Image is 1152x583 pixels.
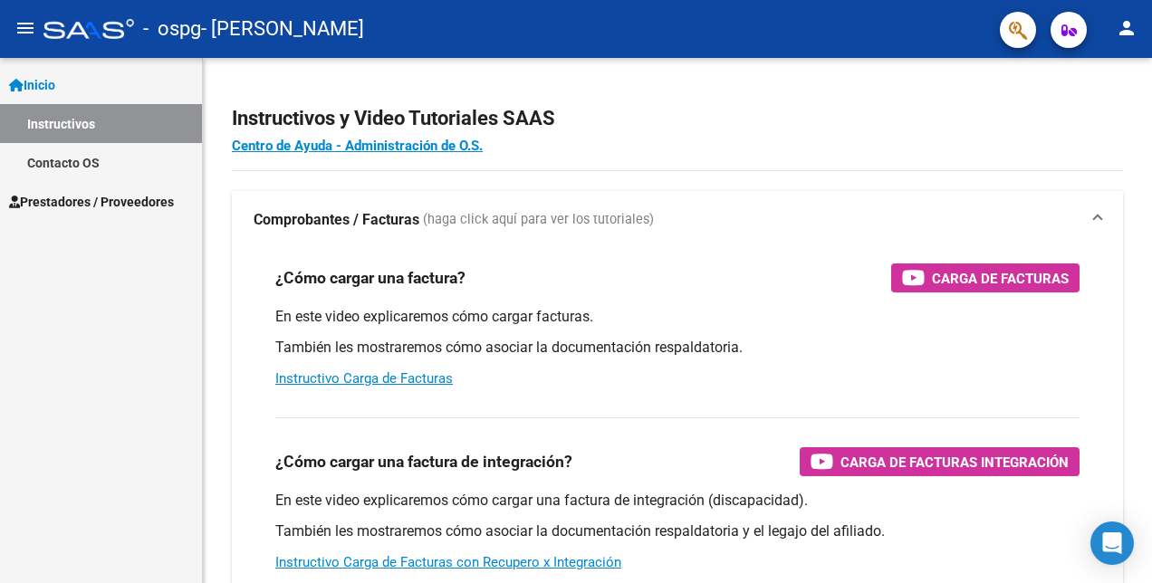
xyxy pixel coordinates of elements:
[254,210,419,230] strong: Comprobantes / Facturas
[232,138,483,154] a: Centro de Ayuda - Administración de O.S.
[14,17,36,39] mat-icon: menu
[891,263,1080,292] button: Carga de Facturas
[275,370,453,387] a: Instructivo Carga de Facturas
[840,451,1069,473] span: Carga de Facturas Integración
[232,101,1123,136] h2: Instructivos y Video Tutoriales SAAS
[1116,17,1138,39] mat-icon: person
[275,338,1080,358] p: También les mostraremos cómo asociar la documentación respaldatoria.
[800,447,1080,476] button: Carga de Facturas Integración
[275,449,572,474] h3: ¿Cómo cargar una factura de integración?
[1090,521,1134,565] div: Open Intercom Messenger
[275,265,466,291] h3: ¿Cómo cargar una factura?
[9,192,174,212] span: Prestadores / Proveedores
[275,307,1080,327] p: En este video explicaremos cómo cargar facturas.
[275,554,621,570] a: Instructivo Carga de Facturas con Recupero x Integración
[143,9,201,49] span: - ospg
[275,521,1080,541] p: También les mostraremos cómo asociar la documentación respaldatoria y el legajo del afiliado.
[423,210,654,230] span: (haga click aquí para ver los tutoriales)
[232,191,1123,249] mat-expansion-panel-header: Comprobantes / Facturas (haga click aquí para ver los tutoriales)
[201,9,364,49] span: - [PERSON_NAME]
[275,491,1080,511] p: En este video explicaremos cómo cargar una factura de integración (discapacidad).
[932,267,1069,290] span: Carga de Facturas
[9,75,55,95] span: Inicio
